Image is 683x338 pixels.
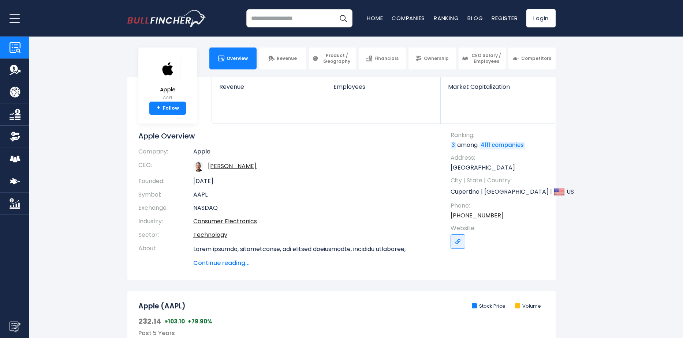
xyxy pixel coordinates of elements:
a: Financials [359,48,406,69]
button: Search [334,9,352,27]
th: Industry: [138,215,193,228]
a: Ranking [434,14,459,22]
a: Consumer Electronics [193,217,257,225]
span: Revenue [219,83,318,90]
li: Stock Price [472,303,505,309]
span: Website: [451,224,548,232]
td: NASDAQ [193,201,429,215]
th: Founded: [138,175,193,188]
span: Apple [155,87,180,93]
span: Financials [374,56,399,61]
th: CEO: [138,159,193,175]
a: +Follow [149,102,186,115]
span: Employees [333,83,433,90]
p: Cupertino | [GEOGRAPHIC_DATA] | US [451,186,548,197]
span: Market Capitalization [448,83,548,90]
td: AAPL [193,188,429,202]
th: Symbol: [138,188,193,202]
a: Revenue [259,48,306,69]
span: Ranking: [451,131,548,139]
a: Go to homepage [127,10,206,27]
span: Overview [227,56,248,61]
a: Blog [467,14,483,22]
a: Home [367,14,383,22]
span: +79.90% [188,318,212,325]
a: ceo [208,162,257,170]
li: Volume [515,303,541,309]
span: City | State | Country: [451,176,548,185]
p: [GEOGRAPHIC_DATA] [451,164,548,172]
a: Ownership [408,48,456,69]
a: [PHONE_NUMBER] [451,212,504,220]
span: Address: [451,154,548,162]
a: Apple AAPL [154,56,181,102]
h1: Apple Overview [138,131,429,141]
a: Competitors [508,48,556,69]
img: tim-cook.jpg [193,162,204,172]
span: Ownership [424,56,449,61]
td: [DATE] [193,175,429,188]
a: Go to link [451,234,465,249]
a: Revenue [212,77,326,103]
span: Revenue [277,56,297,61]
a: CEO Salary / Employees [459,48,506,69]
th: Exchange: [138,201,193,215]
img: bullfincher logo [127,10,206,27]
p: among [451,141,548,149]
a: Login [526,9,556,27]
th: Company: [138,148,193,159]
a: Overview [209,48,257,69]
small: AAPL [155,94,180,101]
strong: + [157,105,160,111]
span: Past 5 Years [138,329,175,337]
a: Companies [392,14,425,22]
a: Market Capitalization [441,77,555,103]
a: 4111 companies [479,142,525,149]
span: +103.10 [164,318,185,325]
a: Product / Geography [309,48,356,69]
span: Continue reading... [193,259,429,267]
a: Technology [193,231,227,239]
span: CEO Salary / Employees [470,53,503,64]
th: Sector: [138,228,193,242]
td: Apple [193,148,429,159]
h2: Apple (AAPL) [138,302,186,311]
span: Competitors [521,56,551,61]
th: About [138,242,193,267]
a: Register [492,14,518,22]
a: 3 [451,142,456,149]
span: Product / Geography [321,53,353,64]
span: 232.14 [138,316,161,326]
span: Phone: [451,202,548,210]
img: Ownership [10,131,20,142]
a: Employees [326,77,440,103]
